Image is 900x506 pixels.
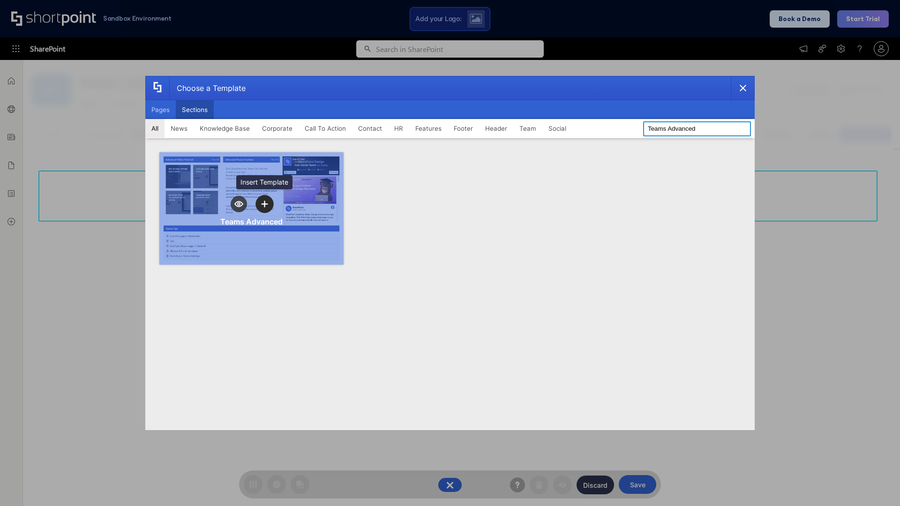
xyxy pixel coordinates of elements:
[479,119,513,138] button: Header
[220,217,283,226] div: Teams Advanced
[145,76,755,430] div: template selector
[352,119,388,138] button: Contact
[145,100,176,119] button: Pages
[388,119,409,138] button: HR
[643,121,751,136] input: Search
[299,119,352,138] button: Call To Action
[513,119,542,138] button: Team
[176,100,214,119] button: Sections
[194,119,256,138] button: Knowledge Base
[448,119,479,138] button: Footer
[165,119,194,138] button: News
[169,76,246,100] div: Choose a Template
[542,119,572,138] button: Social
[256,119,299,138] button: Corporate
[145,119,165,138] button: All
[409,119,448,138] button: Features
[731,397,900,506] iframe: Chat Widget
